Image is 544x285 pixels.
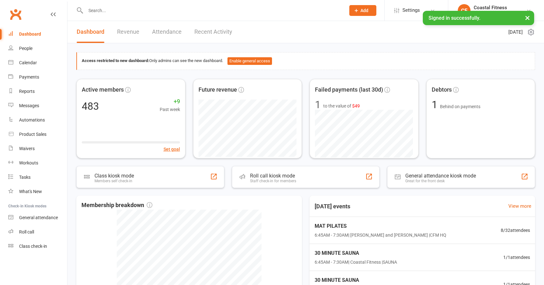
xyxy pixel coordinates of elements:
[19,244,47,249] div: Class check-in
[349,5,376,16] button: Add
[8,142,67,156] a: Waivers
[458,4,471,17] div: CF
[315,276,397,284] span: 30 MINUTE SAUNA
[250,173,296,179] div: Roll call kiosk mode
[19,132,46,137] div: Product Sales
[522,11,533,24] button: ×
[94,179,134,183] div: Members self check-in
[402,3,420,17] span: Settings
[19,103,39,108] div: Messages
[82,57,530,65] div: Only admins can see the new dashboard.
[8,70,67,84] a: Payments
[82,58,149,63] strong: Access restricted to new dashboard:
[152,21,182,43] a: Attendance
[117,21,139,43] a: Revenue
[315,85,383,94] span: Failed payments (last 30d)
[474,10,526,16] div: Coastal Fitness Movement
[432,99,440,111] span: 1
[19,215,58,220] div: General attendance
[19,189,42,194] div: What's New
[164,146,180,153] button: Set goal
[474,5,526,10] div: Coastal Fitness
[194,21,232,43] a: Recent Activity
[315,100,321,110] div: 1
[19,89,35,94] div: Reports
[84,6,341,15] input: Search...
[315,249,397,257] span: 30 MINUTE SAUNA
[405,173,476,179] div: General attendance kiosk mode
[19,46,32,51] div: People
[8,84,67,99] a: Reports
[8,99,67,113] a: Messages
[19,229,34,234] div: Roll call
[8,41,67,56] a: People
[440,104,480,109] span: Behind on payments
[77,21,104,43] a: Dashboard
[405,179,476,183] div: Great for the front desk
[94,173,134,179] div: Class kiosk mode
[8,127,67,142] a: Product Sales
[19,160,38,165] div: Workouts
[360,8,368,13] span: Add
[160,106,180,113] span: Past week
[501,227,530,234] span: 8 / 32 attendees
[19,117,45,122] div: Automations
[503,254,530,261] span: 1 / 1 attendees
[19,146,35,151] div: Waivers
[8,184,67,199] a: What's New
[429,15,480,21] span: Signed in successfully.
[81,201,152,210] span: Membership breakdown
[82,85,124,94] span: Active members
[8,170,67,184] a: Tasks
[8,56,67,70] a: Calendar
[250,179,296,183] div: Staff check-in for members
[8,225,67,239] a: Roll call
[8,239,67,254] a: Class kiosk mode
[19,31,41,37] div: Dashboard
[352,103,360,108] span: $49
[227,57,272,65] button: Enable general access
[315,232,446,239] span: 6:45AM - 7:30AM | [PERSON_NAME] and [PERSON_NAME] | CFM HQ
[19,60,37,65] div: Calendar
[19,175,31,180] div: Tasks
[160,97,180,106] span: +9
[310,201,355,212] h3: [DATE] events
[432,85,452,94] span: Debtors
[8,6,24,22] a: Clubworx
[323,102,360,109] span: to the value of
[8,156,67,170] a: Workouts
[508,202,531,210] a: View more
[8,113,67,127] a: Automations
[199,85,237,94] span: Future revenue
[82,101,99,111] div: 483
[315,259,397,266] span: 6:45AM - 7:30AM | Coastal Fitness | SAUNA
[508,28,523,36] span: [DATE]
[8,27,67,41] a: Dashboard
[19,74,39,80] div: Payments
[8,211,67,225] a: General attendance kiosk mode
[315,222,446,230] span: MAT PILATES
